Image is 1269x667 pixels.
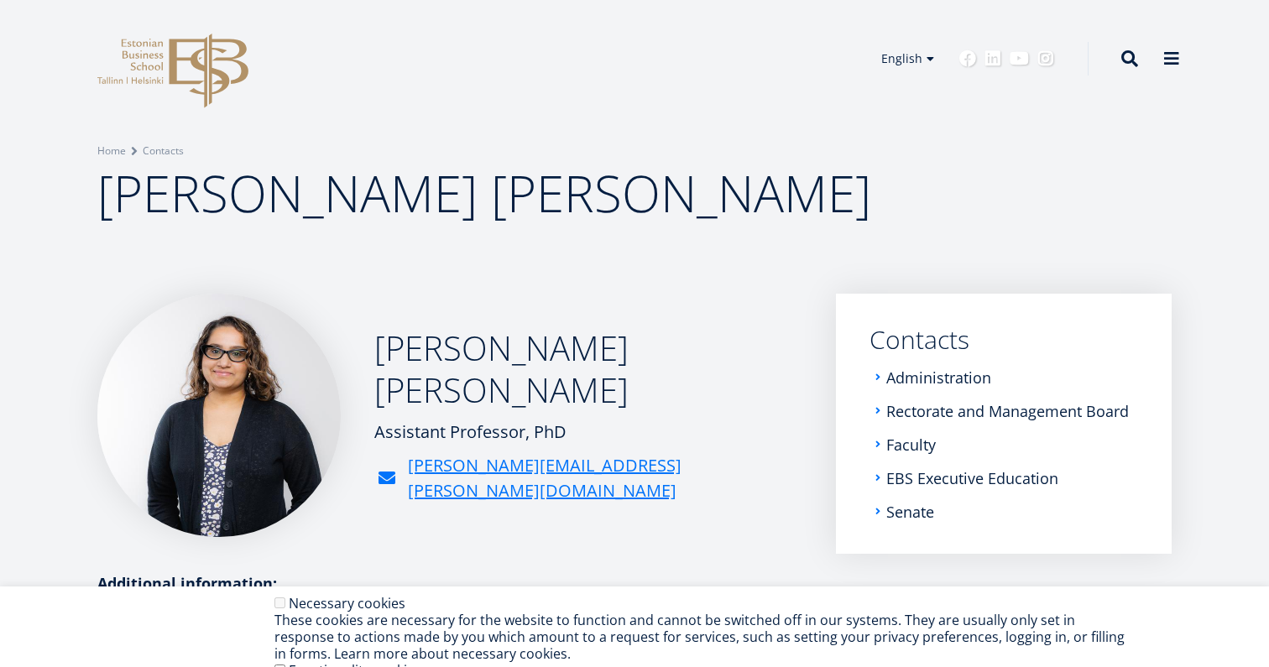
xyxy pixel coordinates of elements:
[1010,50,1029,67] a: Youtube
[886,403,1129,419] a: Rectorate and Management Board
[374,327,802,411] h2: [PERSON_NAME] [PERSON_NAME]
[869,327,1138,352] a: Contacts
[886,503,934,520] a: Senate
[97,571,802,596] div: Additional information:
[97,143,126,159] a: Home
[289,594,405,612] label: Necessary cookies
[143,143,184,159] a: Contacts
[886,436,936,453] a: Faculty
[959,50,976,67] a: Facebook
[886,470,1058,487] a: EBS Executive Education
[97,294,341,537] img: Niveditha Prabakaran Pankova
[274,612,1136,662] div: These cookies are necessary for the website to function and cannot be switched off in our systems...
[408,453,802,503] a: [PERSON_NAME][EMAIL_ADDRESS][PERSON_NAME][DOMAIN_NAME]
[886,369,991,386] a: Administration
[97,159,871,227] span: [PERSON_NAME] [PERSON_NAME]
[374,419,802,445] div: Assistant Professor, PhD
[1037,50,1054,67] a: Instagram
[984,50,1001,67] a: Linkedin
